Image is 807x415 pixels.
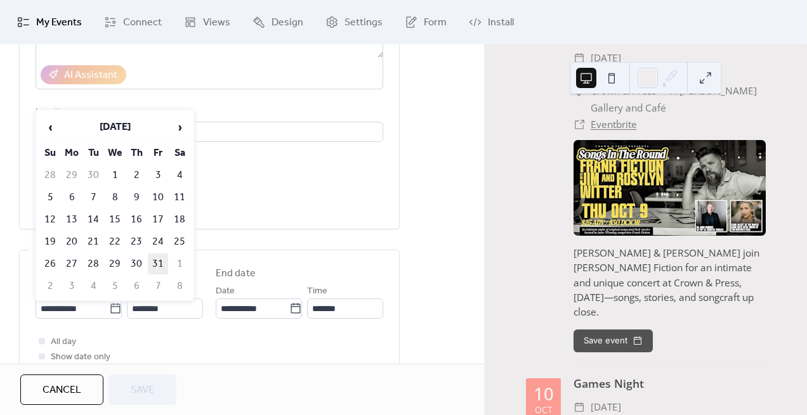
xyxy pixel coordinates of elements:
[243,5,313,39] a: Design
[40,253,60,274] td: 26
[95,5,171,39] a: Connect
[62,209,82,230] td: 13
[105,209,125,230] td: 15
[123,15,162,30] span: Connect
[40,231,60,252] td: 19
[105,253,125,274] td: 29
[83,209,103,230] td: 14
[591,83,766,116] span: Crown & Press — A [PERSON_NAME] Gallery and Café
[272,15,303,30] span: Design
[41,115,60,140] span: ‹
[126,209,147,230] td: 16
[36,105,381,120] div: Location
[344,15,383,30] span: Settings
[203,15,230,30] span: Views
[83,276,103,297] td: 4
[105,187,125,208] td: 8
[148,143,168,163] th: Fr
[126,253,147,274] td: 30
[62,114,168,141] th: [DATE]
[574,375,766,392] div: Games Night
[424,15,447,30] span: Form
[148,187,168,208] td: 10
[83,253,103,274] td: 28
[8,5,91,39] a: My Events
[216,284,235,299] span: Date
[216,266,256,281] div: End date
[535,405,553,414] div: Oct
[126,187,147,208] td: 9
[40,276,60,297] td: 2
[148,276,168,297] td: 7
[169,253,190,274] td: 1
[126,143,147,163] th: Th
[62,165,82,186] td: 29
[43,383,81,398] span: Cancel
[40,143,60,163] th: Su
[574,117,585,133] div: ​
[36,15,82,30] span: My Events
[126,231,147,252] td: 23
[169,143,190,163] th: Sa
[51,335,76,350] span: All day
[126,165,147,186] td: 2
[83,187,103,208] td: 7
[169,187,190,208] td: 11
[105,165,125,186] td: 1
[574,50,585,67] div: ​
[40,165,60,186] td: 28
[148,209,168,230] td: 17
[169,231,190,252] td: 25
[316,5,392,39] a: Settings
[148,165,168,186] td: 3
[488,15,514,30] span: Install
[62,276,82,297] td: 3
[574,329,653,352] button: Save event
[51,350,110,365] span: Show date only
[591,50,621,67] span: [DATE]
[126,276,147,297] td: 6
[574,246,766,319] div: [PERSON_NAME] & [PERSON_NAME] join [PERSON_NAME] Fiction for an intimate and unique concert at Cr...
[591,118,637,131] a: Eventbrite
[83,143,103,163] th: Tu
[169,165,190,186] td: 4
[62,253,82,274] td: 27
[148,253,168,274] td: 31
[40,187,60,208] td: 5
[307,284,327,299] span: Time
[62,231,82,252] td: 20
[170,115,189,140] span: ›
[40,209,60,230] td: 12
[83,231,103,252] td: 21
[83,165,103,186] td: 30
[459,5,523,39] a: Install
[62,143,82,163] th: Mo
[169,209,190,230] td: 18
[534,385,554,403] div: 10
[105,143,125,163] th: We
[148,231,168,252] td: 24
[395,5,456,39] a: Form
[20,374,103,405] button: Cancel
[62,187,82,208] td: 6
[169,276,190,297] td: 8
[105,231,125,252] td: 22
[174,5,240,39] a: Views
[105,276,125,297] td: 5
